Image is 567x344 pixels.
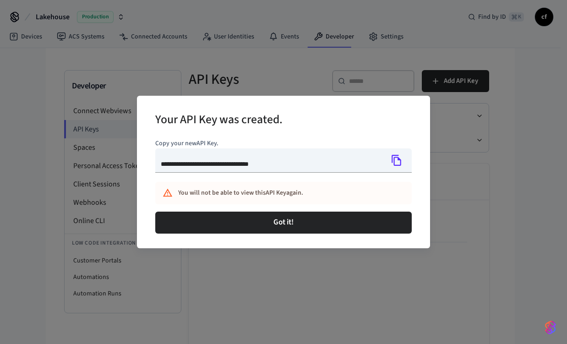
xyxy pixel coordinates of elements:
[155,107,283,135] h2: Your API Key was created.
[155,212,412,234] button: Got it!
[155,139,412,148] p: Copy your new API Key .
[178,185,371,202] div: You will not be able to view this API Key again.
[545,320,556,335] img: SeamLogoGradient.69752ec5.svg
[387,151,406,170] button: Copy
